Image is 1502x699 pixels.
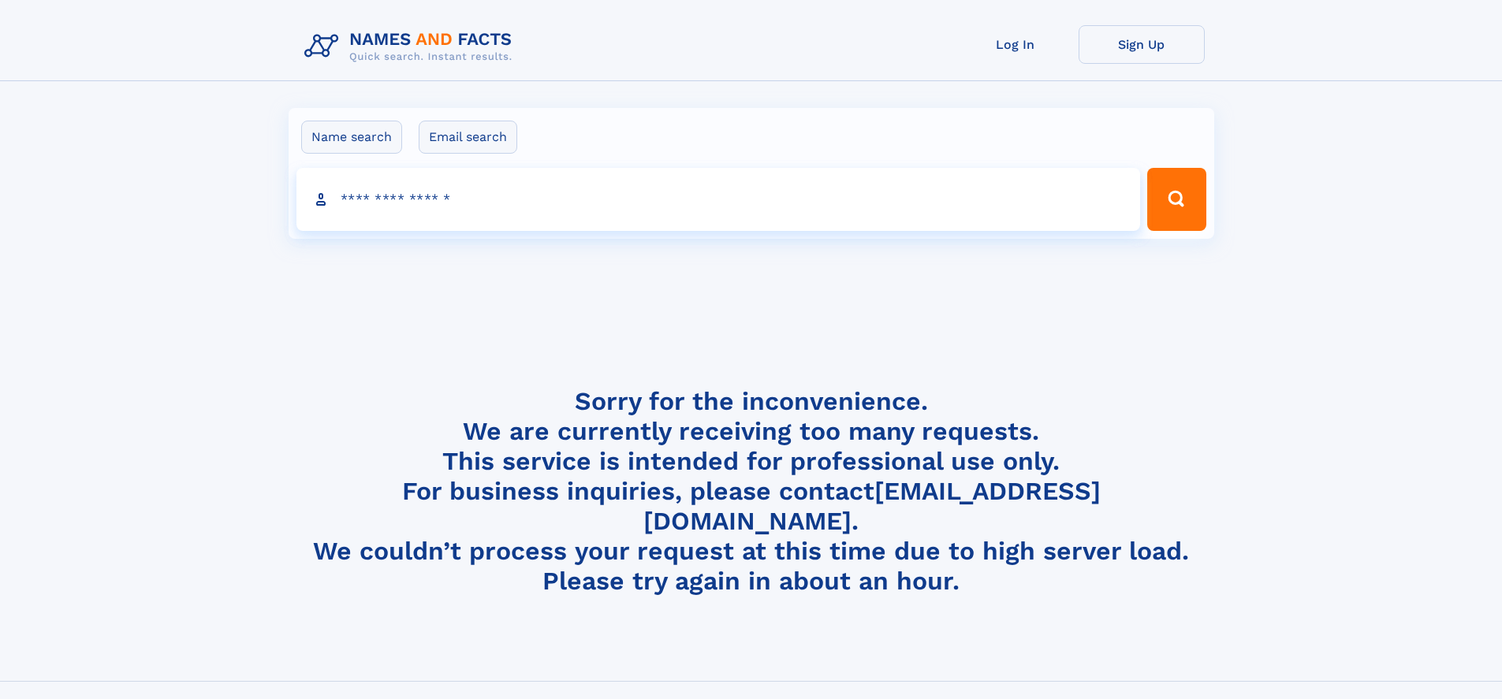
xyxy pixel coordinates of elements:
[419,121,517,154] label: Email search
[1079,25,1205,64] a: Sign Up
[298,386,1205,597] h4: Sorry for the inconvenience. We are currently receiving too many requests. This service is intend...
[1147,168,1206,231] button: Search Button
[296,168,1141,231] input: search input
[298,25,525,68] img: Logo Names and Facts
[301,121,402,154] label: Name search
[952,25,1079,64] a: Log In
[643,476,1101,536] a: [EMAIL_ADDRESS][DOMAIN_NAME]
